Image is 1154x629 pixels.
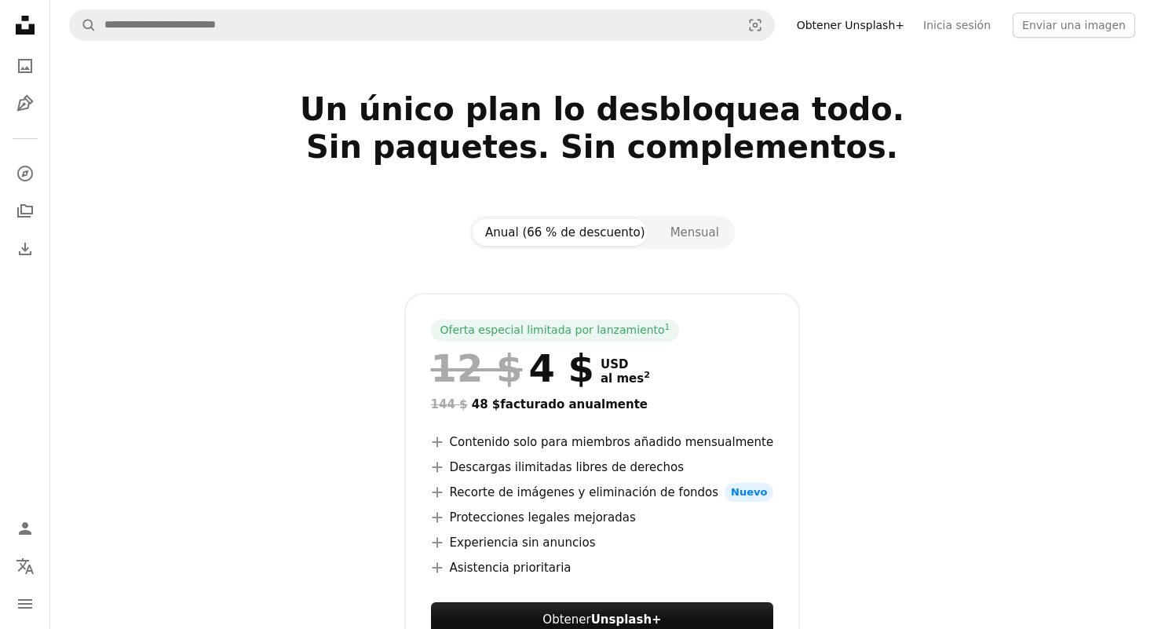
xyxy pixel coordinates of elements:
button: Enviar una imagen [1013,13,1135,38]
h2: Un único plan lo desbloquea todo. Sin paquetes. Sin complementos. [93,90,1111,203]
span: 144 $ [431,397,468,411]
a: 2 [641,371,653,386]
button: Buscar en Unsplash [70,10,97,40]
button: Menú [9,588,41,620]
form: Encuentra imágenes en todo el sitio [69,9,775,41]
li: Asistencia prioritaria [431,558,774,577]
span: Nuevo [725,483,773,502]
a: Inicio — Unsplash [9,9,41,44]
div: 4 $ [431,348,594,389]
sup: 1 [665,322,670,331]
li: Descargas ilimitadas libres de derechos [431,458,774,477]
button: Búsqueda visual [736,10,774,40]
li: Experiencia sin anuncios [431,533,774,552]
button: Mensual [658,219,732,246]
span: al mes [601,371,650,386]
li: Contenido solo para miembros añadido mensualmente [431,433,774,452]
span: 12 $ [431,348,523,389]
a: Fotos [9,50,41,82]
a: Colecciones [9,196,41,227]
li: Recorte de imágenes y eliminación de fondos [431,483,774,502]
sup: 2 [644,370,650,380]
div: 48 $ facturado anualmente [431,395,774,414]
span: USD [601,357,650,371]
a: Iniciar sesión / Registrarse [9,513,41,544]
a: Explorar [9,158,41,189]
li: Protecciones legales mejoradas [431,508,774,527]
a: 1 [662,323,674,338]
div: Oferta especial limitada por lanzamiento [431,320,680,342]
strong: Unsplash+ [591,613,662,627]
a: Inicia sesión [914,13,1000,38]
a: Ilustraciones [9,88,41,119]
button: Anual (66 % de descuento) [473,219,658,246]
button: Idioma [9,550,41,582]
a: Obtener Unsplash+ [787,13,914,38]
a: Historial de descargas [9,233,41,265]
